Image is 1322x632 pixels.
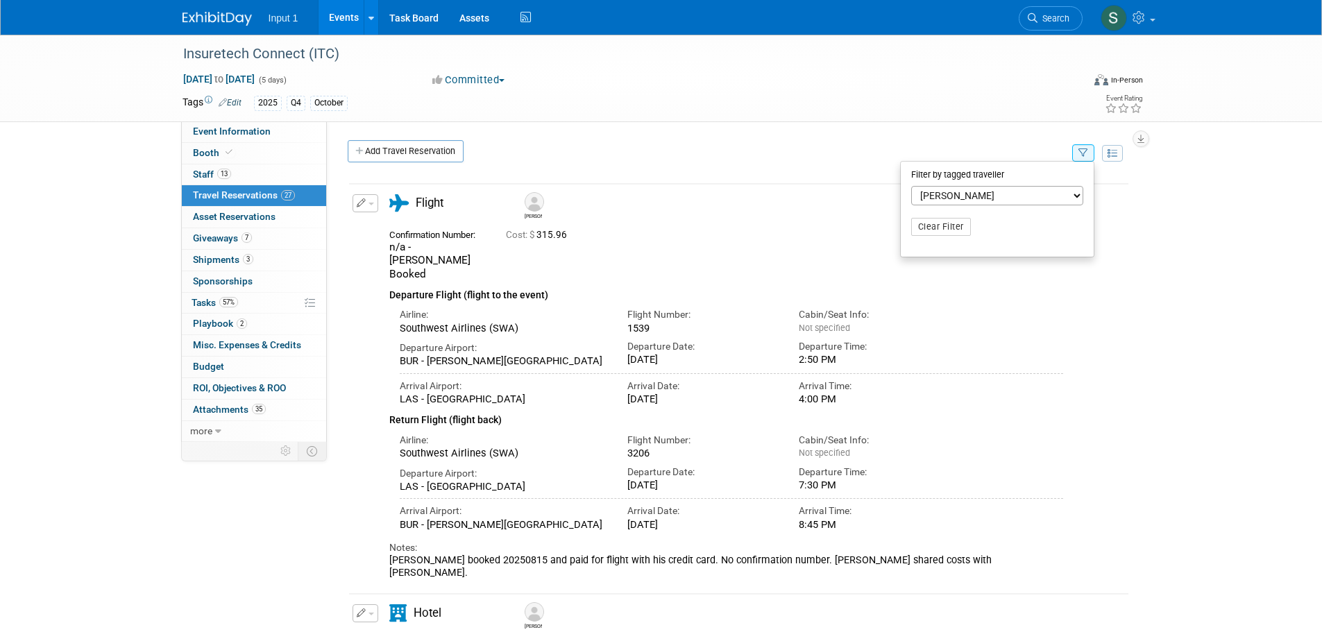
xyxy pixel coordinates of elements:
[241,232,252,243] span: 7
[183,95,241,111] td: Tags
[799,466,949,479] div: Departure Time:
[1110,75,1143,85] div: In-Person
[799,379,949,393] div: Arrival Time:
[193,339,301,350] span: Misc. Expenses & Credits
[627,353,778,366] div: [DATE]
[193,211,276,222] span: Asset Reservations
[193,382,286,393] span: ROI, Objectives & ROO
[506,230,536,240] span: Cost: $
[799,323,850,333] span: Not specified
[525,192,544,212] img: Chris Farfaras
[416,196,443,210] span: Flight
[193,318,247,329] span: Playbook
[400,393,607,405] div: LAS - [GEOGRAPHIC_DATA]
[219,98,241,108] a: Edit
[389,405,1064,428] div: Return Flight (flight back)
[799,434,949,447] div: Cabin/Seat Info:
[414,606,441,620] span: Hotel
[193,232,252,244] span: Giveaways
[212,74,226,85] span: to
[799,479,949,491] div: 7:30 PM
[389,225,485,241] div: Confirmation Number:
[1037,13,1069,24] span: Search
[193,404,266,415] span: Attachments
[400,308,607,321] div: Airline:
[182,164,326,185] a: Staff13
[389,541,1064,554] div: Notes:
[400,341,607,355] div: Departure Airport:
[178,42,1062,67] div: Insuretech Connect (ITC)
[627,308,778,321] div: Flight Number:
[182,400,326,420] a: Attachments35
[627,434,778,447] div: Flight Number:
[182,271,326,292] a: Sponsorships
[193,361,224,372] span: Budget
[389,281,1064,303] div: Departure Flight (flight to the event)
[400,467,607,480] div: Departure Airport:
[525,602,544,622] img: Chris Farfaras
[193,169,231,180] span: Staff
[310,96,348,110] div: October
[627,393,778,405] div: [DATE]
[281,190,295,200] span: 27
[1001,72,1144,93] div: Event Format
[182,143,326,164] a: Booth
[182,207,326,228] a: Asset Reservations
[182,378,326,399] a: ROI, Objectives & ROO
[269,12,298,24] span: Input 1
[193,189,295,200] span: Travel Reservations
[627,379,778,393] div: Arrival Date:
[400,480,607,493] div: LAS - [GEOGRAPHIC_DATA]
[521,602,545,630] div: Chris Farfaras
[400,434,607,447] div: Airline:
[389,554,1064,579] div: [PERSON_NAME] booked 20250815 and paid for flight with his credit card. No confirmation number. [...
[192,297,238,308] span: Tasks
[182,121,326,142] a: Event Information
[389,604,407,622] i: Hotel
[506,230,573,240] span: 315.96
[217,169,231,179] span: 13
[182,185,326,206] a: Travel Reservations27
[182,421,326,442] a: more
[627,504,778,518] div: Arrival Date:
[799,353,949,366] div: 2:50 PM
[627,466,778,479] div: Departure Date:
[799,393,949,405] div: 4:00 PM
[193,254,253,265] span: Shipments
[400,355,607,367] div: BUR - [PERSON_NAME][GEOGRAPHIC_DATA]
[400,504,607,518] div: Arrival Airport:
[799,504,949,518] div: Arrival Time:
[182,228,326,249] a: Giveaways7
[911,165,1083,187] div: Filter by tagged traveller
[243,254,253,264] span: 3
[182,250,326,271] a: Shipments3
[627,447,778,459] div: 3206
[1105,95,1142,102] div: Event Rating
[237,318,247,329] span: 2
[182,314,326,334] a: Playbook2
[183,73,255,85] span: [DATE] [DATE]
[193,147,235,158] span: Booth
[193,126,271,137] span: Event Information
[400,379,607,393] div: Arrival Airport:
[287,96,305,110] div: Q4
[427,73,510,87] button: Committed
[274,442,298,460] td: Personalize Event Tab Strip
[799,447,850,458] span: Not specified
[298,442,326,460] td: Toggle Event Tabs
[183,12,252,26] img: ExhibitDay
[182,357,326,377] a: Budget
[348,140,464,162] a: Add Travel Reservation
[1078,149,1088,158] i: Filter by Traveler
[219,297,238,307] span: 57%
[627,322,778,334] div: 1539
[257,76,287,85] span: (5 days)
[521,192,545,220] div: Chris Farfaras
[190,425,212,436] span: more
[799,308,949,321] div: Cabin/Seat Info:
[627,479,778,491] div: [DATE]
[389,241,471,280] span: n/a - [PERSON_NAME] Booked
[627,518,778,531] div: [DATE]
[525,212,542,220] div: Chris Farfaras
[400,518,607,531] div: BUR - [PERSON_NAME][GEOGRAPHIC_DATA]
